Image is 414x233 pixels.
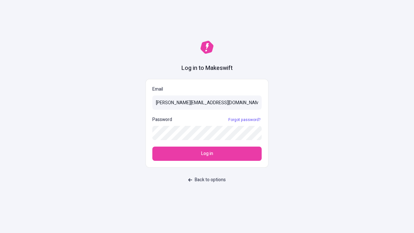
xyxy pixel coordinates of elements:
[152,86,262,93] p: Email
[181,64,233,72] h1: Log in to Makeswift
[184,174,230,186] button: Back to options
[152,147,262,161] button: Log in
[152,116,172,123] p: Password
[152,95,262,110] input: Email
[195,176,226,183] span: Back to options
[227,117,262,122] a: Forgot password?
[201,150,213,157] span: Log in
